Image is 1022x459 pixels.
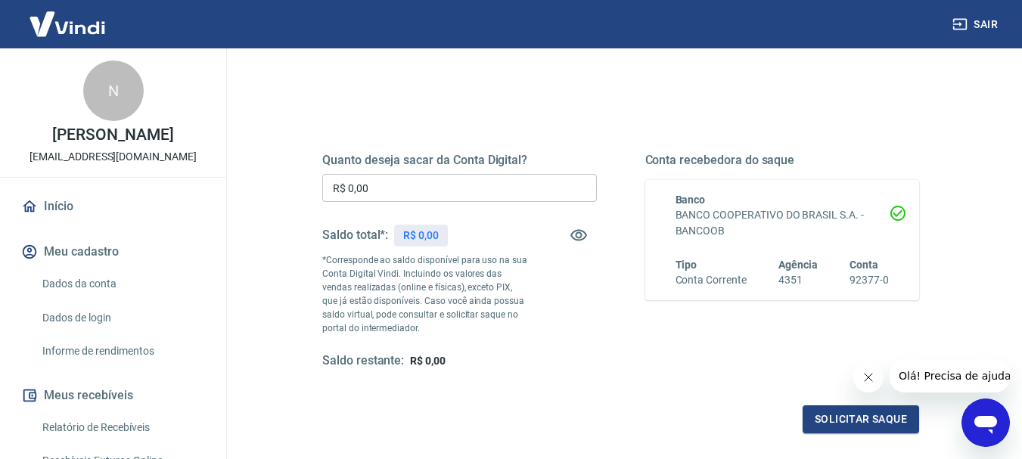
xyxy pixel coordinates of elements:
h5: Saldo total*: [322,228,388,243]
button: Meus recebíveis [18,379,208,412]
h5: Saldo restante: [322,353,404,369]
p: *Corresponde ao saldo disponível para uso na sua Conta Digital Vindi. Incluindo os valores das ve... [322,253,528,335]
p: [EMAIL_ADDRESS][DOMAIN_NAME] [30,149,197,165]
span: Olá! Precisa de ajuda? [9,11,127,23]
span: Banco [676,194,706,206]
a: Dados da conta [36,268,208,299]
button: Meu cadastro [18,235,208,268]
img: Vindi [18,1,116,47]
p: R$ 0,00 [403,228,439,243]
iframe: Botão para abrir a janela de mensagens [961,399,1010,447]
span: R$ 0,00 [410,355,446,367]
div: N [83,60,144,121]
h6: 92377-0 [850,272,889,288]
iframe: Mensagem da empresa [890,359,1010,392]
a: Relatório de Recebíveis [36,412,208,443]
span: Conta [850,259,878,271]
h5: Quanto deseja sacar da Conta Digital? [322,153,597,168]
h6: 4351 [778,272,818,288]
span: Tipo [676,259,697,271]
p: [PERSON_NAME] [52,127,173,143]
h6: Conta Corrente [676,272,747,288]
h6: BANCO COOPERATIVO DO BRASIL S.A. - BANCOOB [676,207,890,239]
a: Dados de login [36,302,208,333]
h5: Conta recebedora do saque [645,153,920,168]
button: Solicitar saque [803,405,919,433]
a: Início [18,190,208,223]
iframe: Fechar mensagem [853,362,884,392]
span: Agência [778,259,818,271]
button: Sair [949,11,1004,39]
a: Informe de rendimentos [36,336,208,367]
